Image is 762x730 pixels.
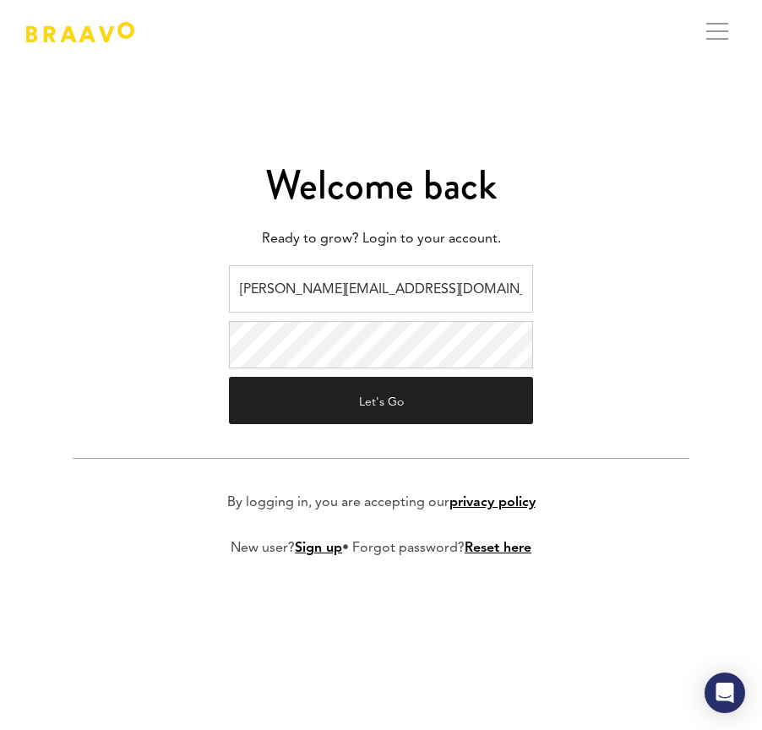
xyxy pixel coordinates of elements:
a: Sign up [295,542,342,555]
button: Let's Go [229,377,533,424]
span: Welcome back [265,156,497,214]
p: Ready to grow? Login to your account. [73,226,689,252]
a: privacy policy [449,496,536,509]
a: Reset here [465,542,531,555]
div: Open Intercom Messenger [705,673,745,713]
p: By logging in, you are accepting our [227,493,536,513]
p: New user? • Forgot password? [231,538,531,558]
input: Email [229,265,533,313]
